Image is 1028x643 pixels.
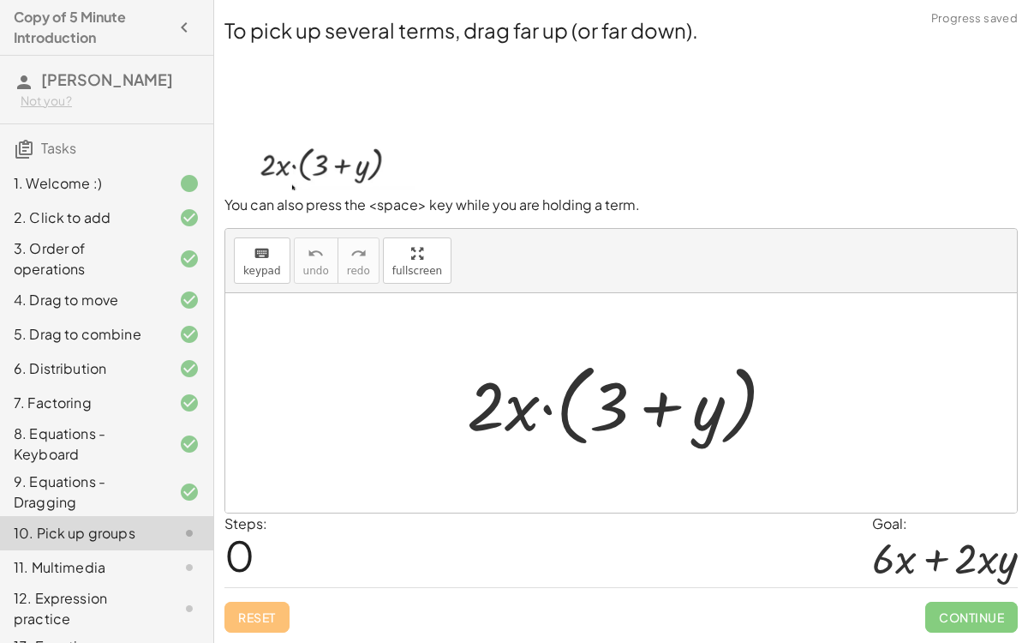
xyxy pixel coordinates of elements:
i: Task not started. [179,523,200,544]
div: 3. Order of operations [14,238,152,279]
span: keypad [243,265,281,277]
button: keyboardkeypad [234,237,290,284]
div: 2. Click to add [14,207,152,228]
div: Goal: [872,514,1018,534]
div: 11. Multimedia [14,557,152,578]
div: 9. Equations - Dragging [14,472,152,513]
i: Task finished and correct. [179,249,200,269]
span: Progress saved [931,10,1018,27]
button: fullscreen [383,237,451,284]
div: 4. Drag to move [14,290,152,310]
p: You can also press the <space> key while you are holding a term. [224,195,1018,215]
div: 5. Drag to combine [14,324,152,345]
span: [PERSON_NAME] [41,69,173,89]
span: Tasks [41,139,76,157]
label: Steps: [224,514,267,532]
i: Task not started. [179,598,200,619]
div: 7. Factoring [14,393,152,413]
button: redoredo [338,237,380,284]
i: redo [350,243,367,264]
i: Task finished. [179,173,200,194]
i: keyboard [254,243,270,264]
i: Task finished and correct. [179,207,200,228]
span: fullscreen [392,265,442,277]
i: Task finished and correct. [179,358,200,379]
div: 10. Pick up groups [14,523,152,544]
div: 8. Equations - Keyboard [14,424,152,465]
h4: Copy of 5 Minute Introduction [14,7,169,48]
div: 1. Welcome :) [14,173,152,194]
h2: To pick up several terms, drag far up (or far down). [224,15,1018,45]
img: 7082fc1485faebb9b7af93849eb8fc5ffd41b57dcc94cb7c7bb5916beca3cf65.webp [224,45,415,190]
i: Task finished and correct. [179,482,200,502]
i: Task finished and correct. [179,290,200,310]
span: undo [303,265,329,277]
div: Not you? [21,93,200,110]
button: undoundo [294,237,338,284]
span: 0 [224,529,254,581]
i: Task finished and correct. [179,434,200,454]
i: Task finished and correct. [179,393,200,413]
span: redo [347,265,370,277]
i: Task finished and correct. [179,324,200,345]
i: undo [308,243,324,264]
div: 12. Expression practice [14,588,152,629]
div: 6. Distribution [14,358,152,379]
i: Task not started. [179,557,200,578]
